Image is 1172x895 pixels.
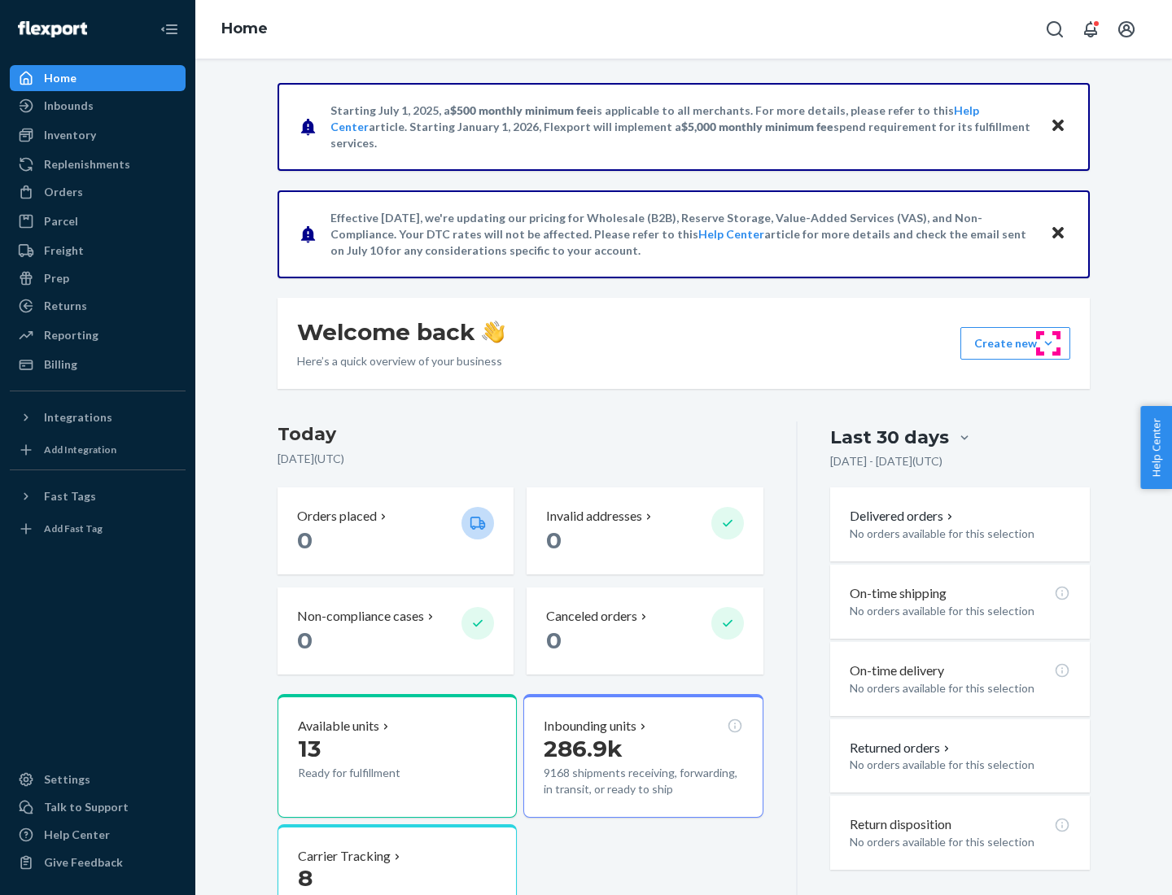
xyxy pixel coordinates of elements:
[297,317,505,347] h1: Welcome back
[546,507,642,526] p: Invalid addresses
[1140,406,1172,489] button: Help Center
[44,356,77,373] div: Billing
[10,293,186,319] a: Returns
[698,227,764,241] a: Help Center
[850,507,956,526] button: Delivered orders
[298,717,379,736] p: Available units
[278,487,514,574] button: Orders placed 0
[10,766,186,792] a: Settings
[298,735,321,762] span: 13
[10,208,186,234] a: Parcel
[523,694,763,818] button: Inbounding units286.9k9168 shipments receiving, forwarding, in transit, or ready to ship
[44,127,96,143] div: Inventory
[44,242,84,259] div: Freight
[850,739,953,757] button: Returned orders
[297,526,313,554] span: 0
[18,21,87,37] img: Flexport logo
[10,238,186,264] a: Freight
[44,522,103,535] div: Add Fast Tag
[44,98,94,114] div: Inbounds
[850,661,944,680] p: On-time delivery
[297,607,424,626] p: Non-compliance cases
[546,607,637,626] p: Canceled orders
[44,70,77,86] div: Home
[1047,222,1069,246] button: Close
[850,680,1070,696] p: No orders available for this selection
[10,437,186,463] a: Add Integration
[278,451,763,467] p: [DATE] ( UTC )
[44,771,90,788] div: Settings
[850,815,951,834] p: Return disposition
[10,122,186,148] a: Inventory
[960,327,1070,360] button: Create new
[44,409,112,426] div: Integrations
[278,587,514,675] button: Non-compliance cases 0
[44,184,83,200] div: Orders
[297,353,505,369] p: Here’s a quick overview of your business
[527,587,763,675] button: Canceled orders 0
[527,487,763,574] button: Invalid addresses 0
[44,827,110,843] div: Help Center
[10,849,186,875] button: Give Feedback
[850,834,1070,850] p: No orders available for this selection
[298,864,313,892] span: 8
[10,483,186,509] button: Fast Tags
[1039,13,1071,46] button: Open Search Box
[330,103,1034,151] p: Starting July 1, 2025, a is applicable to all merchants. For more details, please refer to this a...
[44,327,98,343] div: Reporting
[10,179,186,205] a: Orders
[10,351,186,378] a: Billing
[297,626,313,654] span: 0
[1074,13,1107,46] button: Open notifications
[482,321,505,343] img: hand-wave emoji
[850,757,1070,773] p: No orders available for this selection
[850,526,1070,542] p: No orders available for this selection
[1047,115,1069,138] button: Close
[44,799,129,815] div: Talk to Support
[450,103,593,117] span: $500 monthly minimum fee
[44,443,116,456] div: Add Integration
[10,322,186,348] a: Reporting
[544,735,623,762] span: 286.9k
[850,584,947,603] p: On-time shipping
[297,507,377,526] p: Orders placed
[10,516,186,542] a: Add Fast Tag
[44,298,87,314] div: Returns
[10,265,186,291] a: Prep
[10,65,186,91] a: Home
[208,6,281,53] ol: breadcrumbs
[830,425,949,450] div: Last 30 days
[278,421,763,447] h3: Today
[850,603,1070,619] p: No orders available for this selection
[298,847,391,866] p: Carrier Tracking
[298,765,448,781] p: Ready for fulfillment
[10,404,186,430] button: Integrations
[10,151,186,177] a: Replenishments
[544,765,742,797] p: 9168 shipments receiving, forwarding, in transit, or ready to ship
[546,626,562,654] span: 0
[544,717,636,736] p: Inbounding units
[44,488,96,504] div: Fast Tags
[830,453,942,469] p: [DATE] - [DATE] ( UTC )
[221,20,268,37] a: Home
[44,156,130,172] div: Replenishments
[153,13,186,46] button: Close Navigation
[681,120,833,133] span: $5,000 monthly minimum fee
[330,210,1034,259] p: Effective [DATE], we're updating our pricing for Wholesale (B2B), Reserve Storage, Value-Added Se...
[10,822,186,848] a: Help Center
[44,270,69,286] div: Prep
[278,694,517,818] button: Available units13Ready for fulfillment
[1110,13,1143,46] button: Open account menu
[44,213,78,229] div: Parcel
[44,854,123,871] div: Give Feedback
[546,526,562,554] span: 0
[10,794,186,820] a: Talk to Support
[10,93,186,119] a: Inbounds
